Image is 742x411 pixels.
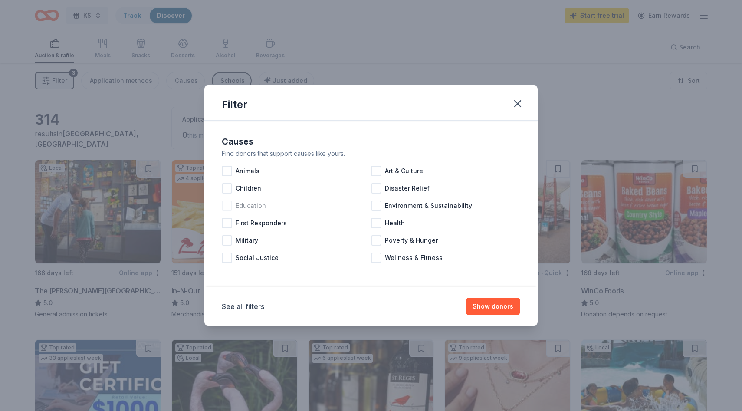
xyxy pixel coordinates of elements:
[385,166,423,176] span: Art & Culture
[385,201,472,211] span: Environment & Sustainability
[222,135,520,148] div: Causes
[385,218,405,228] span: Health
[222,301,264,312] button: See all filters
[222,148,520,159] div: Find donors that support causes like yours.
[236,253,279,263] span: Social Justice
[236,235,258,246] span: Military
[385,235,438,246] span: Poverty & Hunger
[236,201,266,211] span: Education
[466,298,520,315] button: Show donors
[236,166,259,176] span: Animals
[222,98,247,112] div: Filter
[385,183,430,194] span: Disaster Relief
[385,253,443,263] span: Wellness & Fitness
[236,183,261,194] span: Children
[236,218,287,228] span: First Responders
